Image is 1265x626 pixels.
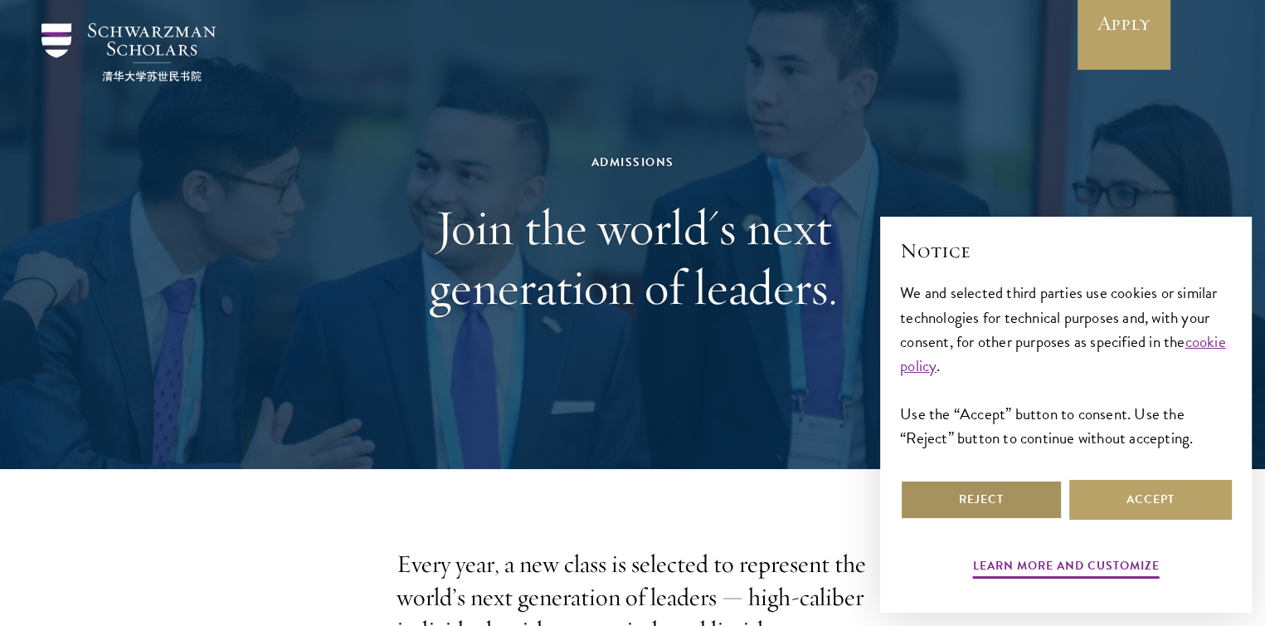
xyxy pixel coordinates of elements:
[900,330,1226,378] a: cookie policy
[1069,480,1232,520] button: Accept
[973,555,1160,581] button: Learn more and customize
[900,480,1063,520] button: Reject
[347,198,919,317] h1: Join the world's next generation of leaders.
[41,23,216,81] img: Schwarzman Scholars
[347,152,919,173] div: Admissions
[900,281,1232,449] div: We and selected third parties use cookies or similar technologies for technical purposes and, wit...
[900,237,1232,265] h2: Notice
